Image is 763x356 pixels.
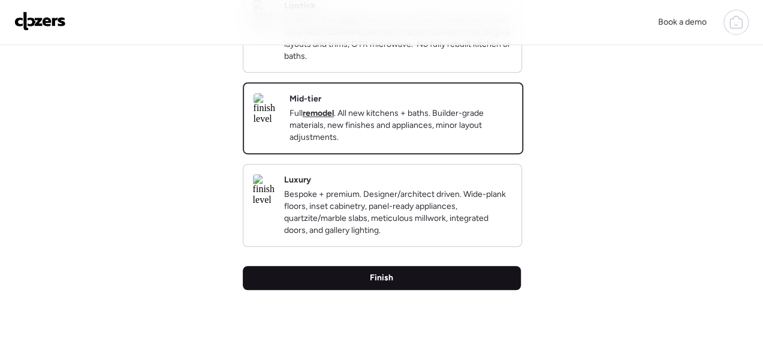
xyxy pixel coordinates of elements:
[253,174,275,205] img: finish level
[370,272,393,284] span: Finish
[254,93,280,124] img: finish level
[284,189,512,237] p: Bespoke + premium. Designer/architect driven. Wide-plank floors, inset cabinetry, panel-ready app...
[14,11,66,31] img: Logo
[284,174,311,186] h2: Luxury
[658,17,707,27] span: Book a demo
[289,107,512,143] p: Full . All new kitchens + baths. Builder-grade materials, new finishes and appliances, minor layo...
[289,93,321,105] h2: Mid-tier
[303,108,334,118] strong: remodel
